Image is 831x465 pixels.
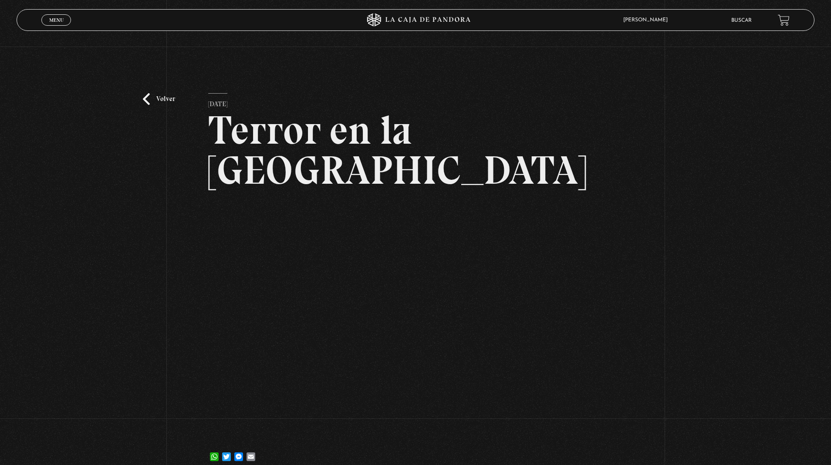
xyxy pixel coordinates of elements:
a: Twitter [220,444,233,461]
a: View your shopping cart [778,14,790,26]
p: [DATE] [208,93,227,111]
h2: Terror en la [GEOGRAPHIC_DATA] [208,110,623,190]
a: Messenger [233,444,245,461]
span: Cerrar [46,25,67,31]
a: Buscar [731,18,752,23]
span: [PERSON_NAME] [619,17,676,23]
span: Menu [49,17,64,23]
a: Volver [143,93,175,105]
a: Email [245,444,257,461]
a: WhatsApp [208,444,220,461]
